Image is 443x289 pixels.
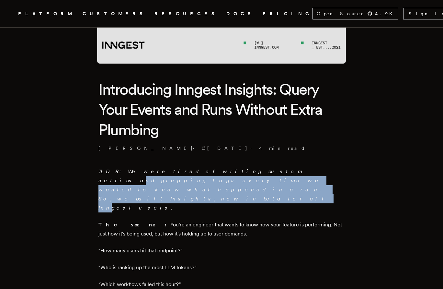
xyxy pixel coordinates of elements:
span: 4 min read [259,145,305,151]
strong: The scene: [98,222,170,228]
p: “Which workflows failed this hour?” [98,280,345,289]
p: “How many users hit that endpoint?” [98,246,345,255]
p: “Who is racking up the most LLM tokens?” [98,263,345,272]
p: You're an engineer that wants to know how your feature is performing. Not just how it's being use... [98,220,345,238]
a: CUSTOMERS [83,10,147,18]
h1: Introducing Inngest Insights: Query Your Events and Runs Without Extra Plumbing [98,79,345,140]
a: DOCS [226,10,255,18]
span: [DATE] [202,145,248,151]
em: TLDR: We were tired of writing custom metrics and grepping logs every time we wanted to know what... [98,168,328,211]
p: [PERSON_NAME] · · [98,145,345,151]
button: PLATFORM [18,10,75,18]
button: RESOURCES [154,10,219,18]
span: 4.9 K [375,10,396,17]
a: PRICING [263,10,312,18]
span: Open Source [317,10,365,17]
